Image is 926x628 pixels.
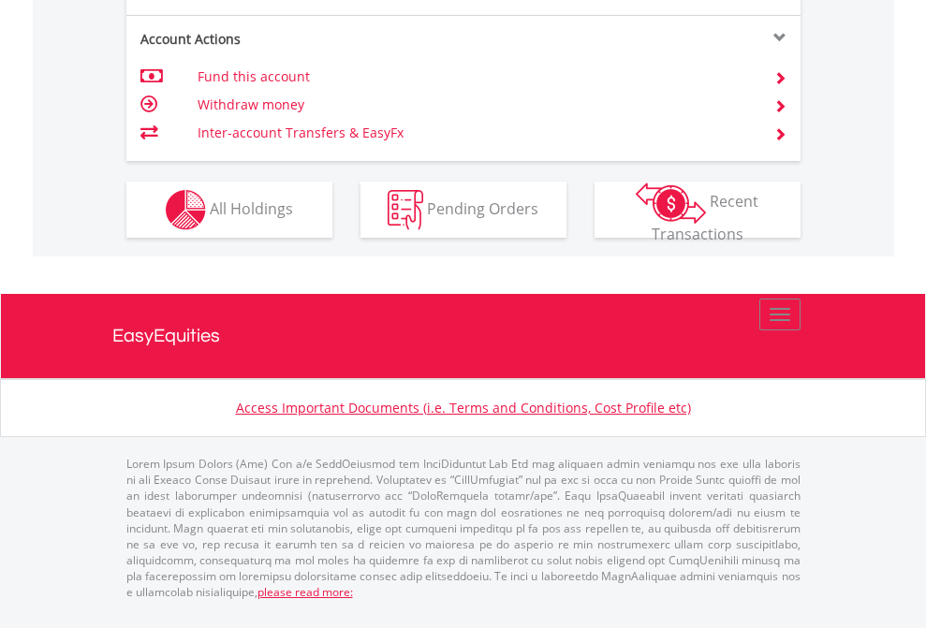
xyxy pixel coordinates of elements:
[636,183,706,224] img: transactions-zar-wht.png
[595,182,801,238] button: Recent Transactions
[236,399,691,416] a: Access Important Documents (i.e. Terms and Conditions, Cost Profile etc)
[126,456,801,600] p: Lorem Ipsum Dolors (Ame) Con a/e SeddOeiusmod tem InciDiduntut Lab Etd mag aliquaen admin veniamq...
[360,182,566,238] button: Pending Orders
[257,584,353,600] a: please read more:
[198,63,751,91] td: Fund this account
[112,294,815,378] a: EasyEquities
[427,197,538,218] span: Pending Orders
[126,182,332,238] button: All Holdings
[210,197,293,218] span: All Holdings
[388,190,423,230] img: pending_instructions-wht.png
[126,30,463,49] div: Account Actions
[166,190,206,230] img: holdings-wht.png
[198,119,751,147] td: Inter-account Transfers & EasyFx
[198,91,751,119] td: Withdraw money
